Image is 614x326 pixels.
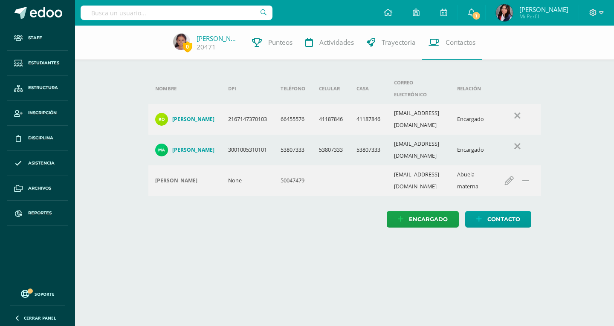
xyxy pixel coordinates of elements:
[312,135,350,165] td: 53807333
[221,73,274,104] th: DPI
[450,104,494,135] td: Encargado
[350,73,387,104] th: Casa
[350,135,387,165] td: 53807333
[173,33,190,50] img: ab20622386190227eb8faa47ca6ec09f.png
[268,38,293,47] span: Punteos
[28,84,58,91] span: Estructura
[183,41,192,52] span: 0
[172,116,214,123] h4: [PERSON_NAME]
[387,135,451,165] td: [EMAIL_ADDRESS][DOMAIN_NAME]
[155,113,214,126] a: [PERSON_NAME]
[350,104,387,135] td: 41187846
[312,73,350,104] th: Celular
[387,73,451,104] th: Correo electrónico
[28,60,59,66] span: Estudiantes
[28,160,55,167] span: Asistencia
[422,26,482,60] a: Contactos
[7,51,68,76] a: Estudiantes
[148,73,221,104] th: Nombre
[155,177,197,184] h4: [PERSON_NAME]
[7,126,68,151] a: Disciplina
[246,26,299,60] a: Punteos
[519,13,568,20] span: Mi Perfil
[274,165,312,196] td: 50047479
[7,26,68,51] a: Staff
[450,73,494,104] th: Relación
[155,177,214,184] div: Marian Barrientos
[472,11,481,20] span: 1
[382,38,416,47] span: Trayectoria
[274,135,312,165] td: 53807333
[299,26,360,60] a: Actividades
[487,211,520,227] span: Contacto
[221,165,274,196] td: None
[155,144,168,156] img: 778996116660e4ed2b3e66acab6bd6fa.png
[28,210,52,216] span: Reportes
[155,113,168,126] img: 44f849ed7bf59d2a2121686e11e71ddc.png
[7,76,68,101] a: Estructura
[35,291,55,297] span: Soporte
[172,147,214,153] h4: [PERSON_NAME]
[360,26,422,60] a: Trayectoria
[7,101,68,126] a: Inscripción
[10,288,65,299] a: Soporte
[28,110,57,116] span: Inscripción
[409,211,448,227] span: Encargado
[221,135,274,165] td: 3001005310101
[450,135,494,165] td: Encargado
[496,4,513,21] img: 331a885a7a06450cabc094b6be9ba622.png
[28,35,42,41] span: Staff
[7,151,68,176] a: Asistencia
[312,104,350,135] td: 41187846
[319,38,354,47] span: Actividades
[197,34,239,43] a: [PERSON_NAME]
[28,185,51,192] span: Archivos
[387,104,451,135] td: [EMAIL_ADDRESS][DOMAIN_NAME]
[274,73,312,104] th: Teléfono
[7,176,68,201] a: Archivos
[274,104,312,135] td: 66455576
[81,6,272,20] input: Busca un usuario...
[519,5,568,14] span: [PERSON_NAME]
[387,211,459,228] a: Encargado
[24,315,56,321] span: Cerrar panel
[221,104,274,135] td: 2167147370103
[197,43,216,52] a: 20471
[450,165,494,196] td: Abuela materna
[7,201,68,226] a: Reportes
[465,211,531,228] a: Contacto
[446,38,475,47] span: Contactos
[387,165,451,196] td: [EMAIL_ADDRESS][DOMAIN_NAME]
[28,135,53,141] span: Disciplina
[155,144,214,156] a: [PERSON_NAME]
